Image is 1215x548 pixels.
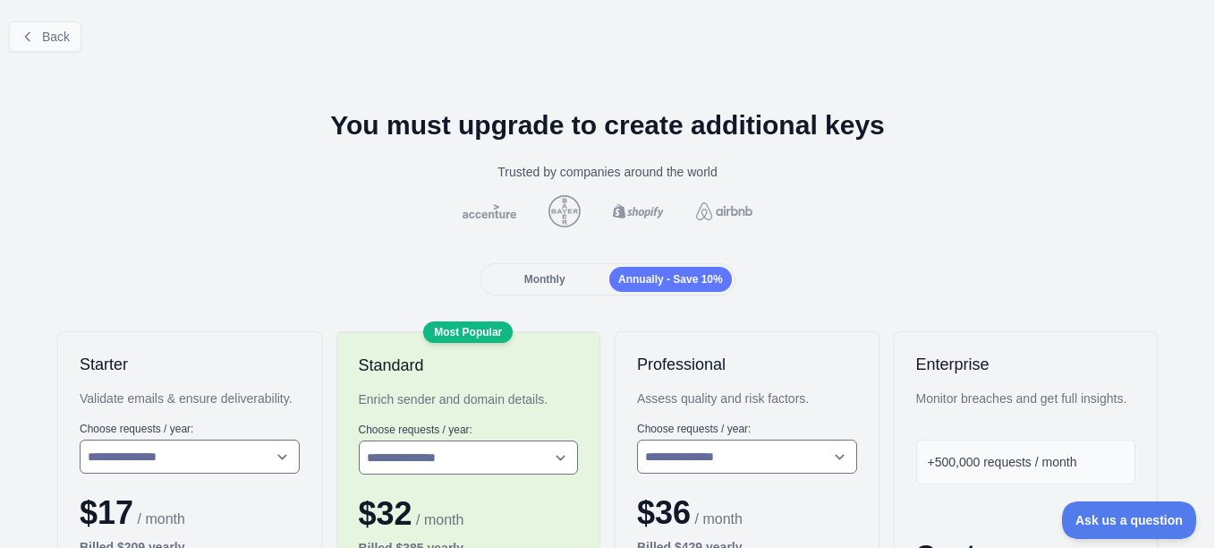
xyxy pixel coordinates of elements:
[609,204,667,218] img: shopify
[14,163,1201,181] div: Trusted by companies around the world
[692,202,756,220] img: airbnb
[1062,501,1197,539] iframe: Toggle Customer Support
[459,204,520,218] img: accenture
[545,195,584,227] img: bayer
